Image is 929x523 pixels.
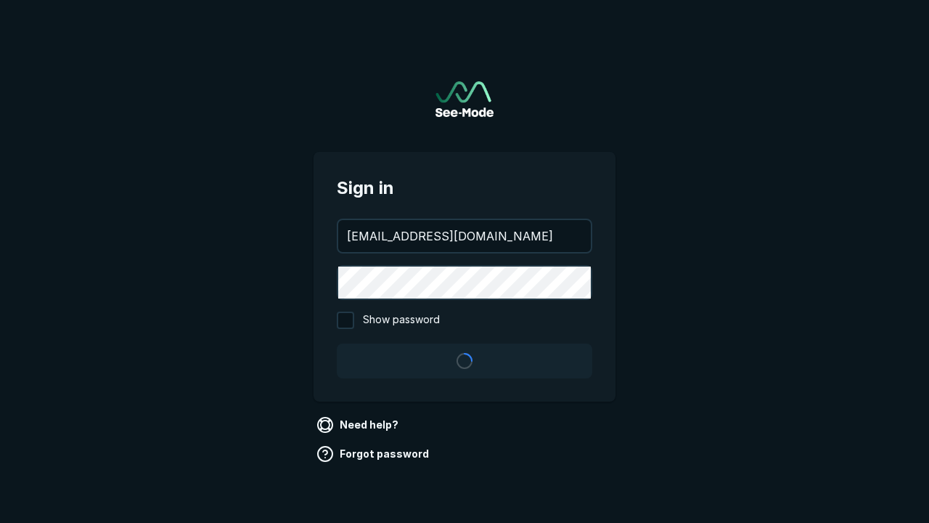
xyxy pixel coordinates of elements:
span: Show password [363,312,440,329]
span: Sign in [337,175,592,201]
a: Go to sign in [435,81,494,117]
a: Forgot password [314,442,435,466]
input: your@email.com [338,220,591,252]
img: See-Mode Logo [435,81,494,117]
a: Need help? [314,413,404,437]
